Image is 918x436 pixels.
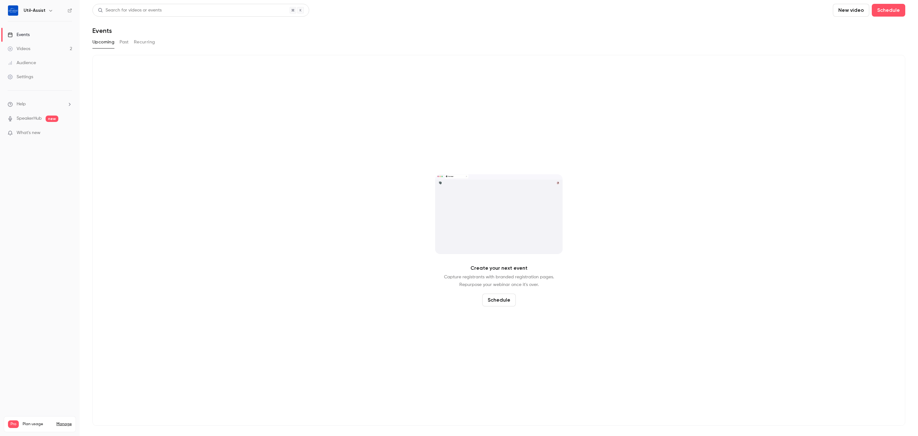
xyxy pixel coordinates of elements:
div: Events [8,32,30,38]
span: Plan usage [23,422,53,427]
button: Schedule [872,4,905,17]
p: Capture registrants with branded registration pages. Repurpose your webinar once it's over. [444,273,554,289]
h6: Util-Assist [24,7,46,14]
button: Past [120,37,129,47]
img: Util-Assist [8,5,18,16]
li: help-dropdown-opener [8,101,72,108]
button: New video [833,4,869,17]
h1: Events [92,27,112,34]
span: What's new [17,130,40,136]
span: new [46,116,58,122]
span: Help [17,101,26,108]
span: Pro [8,420,19,428]
div: Settings [8,74,33,80]
a: Manage [56,422,72,427]
div: Videos [8,46,30,52]
div: Audience [8,60,36,66]
button: Recurring [134,37,155,47]
button: Upcoming [92,37,114,47]
div: Search for videos or events [98,7,162,14]
button: Schedule [482,294,516,306]
a: SpeakerHub [17,115,42,122]
p: Create your next event [470,264,528,272]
